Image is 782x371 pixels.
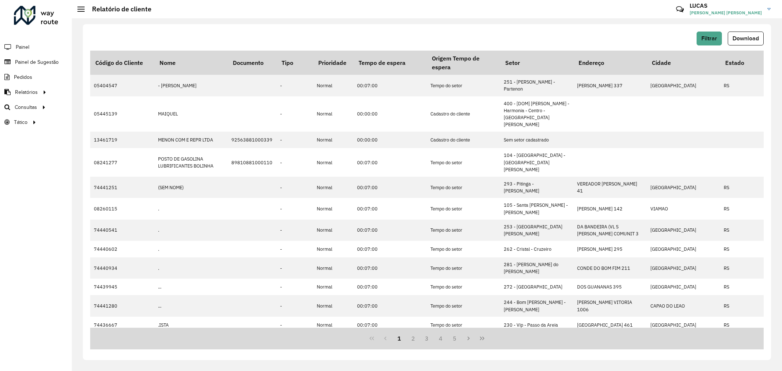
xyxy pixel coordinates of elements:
td: Tempo do setor [427,279,500,295]
th: Tempo de espera [353,51,427,75]
span: Painel [16,43,29,51]
td: 293 - Pitinga - [PERSON_NAME] [500,177,573,198]
td: 08241277 [90,148,154,177]
td: Tempo do setor [427,148,500,177]
td: [PERSON_NAME] VITORIA 1006 [573,295,647,316]
td: 251 - [PERSON_NAME] - Partenon [500,75,573,96]
td: - [276,317,313,333]
td: . [154,257,228,279]
button: 4 [434,331,448,345]
td: Normal [313,148,353,177]
td: DOS GUANANAS 395 [573,279,647,295]
button: Next Page [462,331,476,345]
td: Normal [313,96,353,132]
button: Last Page [475,331,489,345]
td: CAPAO DO LEAO [647,295,720,316]
td: - [276,295,313,316]
h3: LUCAS [690,2,762,9]
td: 00:07:00 [353,257,427,279]
span: Pedidos [14,73,32,81]
h2: Relatório de cliente [85,5,151,13]
td: 104 - [GEOGRAPHIC_DATA] - [GEOGRAPHIC_DATA][PERSON_NAME] [500,148,573,177]
td: 400 - [DOM] [PERSON_NAME] - Harmonia - Centro - [GEOGRAPHIC_DATA][PERSON_NAME] [500,96,573,132]
td: 00:07:00 [353,148,427,177]
th: Setor [500,51,573,75]
button: Filtrar [697,32,722,45]
span: [PERSON_NAME] [PERSON_NAME] [690,10,762,16]
td: 00:00:00 [353,96,427,132]
span: Tático [14,118,27,126]
td: 89810881000110 [228,148,276,177]
td: 74440934 [90,257,154,279]
td: 74436667 [90,317,154,333]
td: MAIQUEL [154,96,228,132]
button: 3 [420,331,434,345]
td: . [154,241,228,257]
td: Tempo do setor [427,198,500,219]
td: - [PERSON_NAME] [154,75,228,96]
td: 00:07:00 [353,177,427,198]
td: Normal [313,198,353,219]
td: 230 - Vip - Passo da Areia [500,317,573,333]
td: 92563881000339 [228,132,276,148]
td: - [276,198,313,219]
td: [GEOGRAPHIC_DATA] [647,75,720,96]
td: 00:07:00 [353,295,427,316]
td: 00:07:00 [353,75,427,96]
th: Origem Tempo de espera [427,51,500,75]
td: Cadastro do cliente [427,96,500,132]
td: - [276,257,313,279]
td: - [276,132,313,148]
a: Contato Rápido [672,1,688,17]
td: [GEOGRAPHIC_DATA] [647,257,720,279]
td: [GEOGRAPHIC_DATA] [647,220,720,241]
td: 262 - Cristal - Cruzeiro [500,241,573,257]
td: Normal [313,177,353,198]
td: 74440541 [90,220,154,241]
td: [PERSON_NAME] 142 [573,198,647,219]
td: DA BANDEIRA (VL S [PERSON_NAME] COMUNIT 3 [573,220,647,241]
td: MENON COM E REPR LTDA [154,132,228,148]
td: ... [154,295,228,316]
td: 00:00:00 [353,132,427,148]
td: 00:07:00 [353,279,427,295]
td: 74441280 [90,295,154,316]
td: ... [154,279,228,295]
td: 05445139 [90,96,154,132]
td: - [276,177,313,198]
td: 00:07:00 [353,220,427,241]
th: Tipo [276,51,313,75]
td: - [276,96,313,132]
td: . [154,198,228,219]
td: Normal [313,220,353,241]
td: 281 - [PERSON_NAME] do [PERSON_NAME] [500,257,573,279]
td: [GEOGRAPHIC_DATA] 461 [573,317,647,333]
td: Tempo do setor [427,257,500,279]
td: [GEOGRAPHIC_DATA] [647,177,720,198]
span: Painel de Sugestão [15,58,59,66]
td: Tempo do setor [427,177,500,198]
td: Tempo do setor [427,75,500,96]
td: - [276,75,313,96]
td: [GEOGRAPHIC_DATA] [647,279,720,295]
button: Download [728,32,764,45]
td: 00:07:00 [353,241,427,257]
td: [PERSON_NAME] 337 [573,75,647,96]
td: Tempo do setor [427,220,500,241]
td: 08260115 [90,198,154,219]
td: POSTO DE GASOLINA LUBRIFICANTES BOLINHA [154,148,228,177]
td: Sem setor cadastrado [500,132,573,148]
button: 5 [448,331,462,345]
th: Cidade [647,51,720,75]
td: [GEOGRAPHIC_DATA] [647,241,720,257]
td: 74440602 [90,241,154,257]
td: Normal [313,257,353,279]
td: Normal [313,279,353,295]
span: Download [733,35,759,41]
td: Tempo do setor [427,295,500,316]
td: (SEM NOME) [154,177,228,198]
button: 1 [392,331,406,345]
td: 74441251 [90,177,154,198]
td: 05404547 [90,75,154,96]
td: 00:07:00 [353,317,427,333]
